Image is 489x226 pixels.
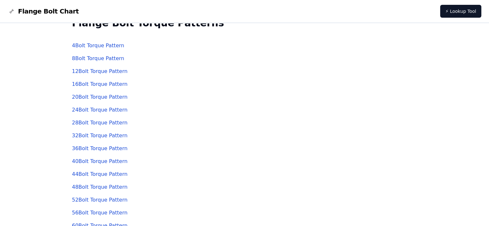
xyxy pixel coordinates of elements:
[72,158,128,164] a: 40Bolt Torque Pattern
[72,197,128,203] a: 52Bolt Torque Pattern
[72,120,128,126] a: 28Bolt Torque Pattern
[72,107,128,113] a: 24Bolt Torque Pattern
[72,132,128,139] a: 32Bolt Torque Pattern
[440,5,481,18] a: ⚡ Lookup Tool
[18,7,79,16] span: Flange Bolt Chart
[72,17,417,29] h2: Flange Bolt Torque Patterns
[72,171,128,177] a: 44Bolt Torque Pattern
[8,7,79,16] a: Flange Bolt Chart LogoFlange Bolt Chart
[72,184,128,190] a: 48Bolt Torque Pattern
[8,7,15,15] img: Flange Bolt Chart Logo
[72,68,128,74] a: 12Bolt Torque Pattern
[72,94,128,100] a: 20Bolt Torque Pattern
[72,55,124,61] a: 8Bolt Torque Pattern
[72,42,124,49] a: 4Bolt Torque Pattern
[72,81,128,87] a: 16Bolt Torque Pattern
[72,210,128,216] a: 56Bolt Torque Pattern
[72,145,128,151] a: 36Bolt Torque Pattern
